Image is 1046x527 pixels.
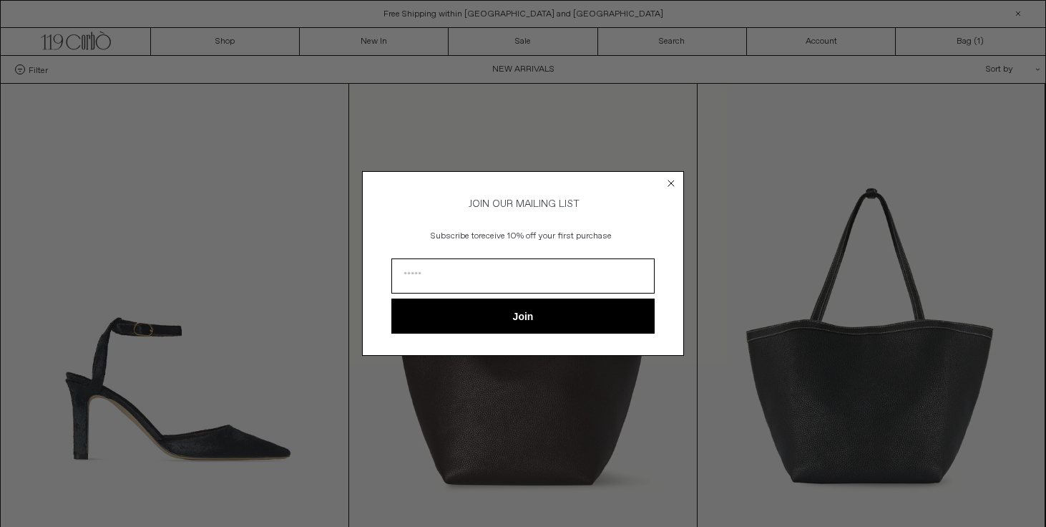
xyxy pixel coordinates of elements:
[391,299,655,334] button: Join
[466,198,580,211] span: JOIN OUR MAILING LIST
[664,176,678,190] button: Close dialog
[431,231,479,242] span: Subscribe to
[391,258,655,294] input: Email
[479,231,612,242] span: receive 10% off your first purchase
